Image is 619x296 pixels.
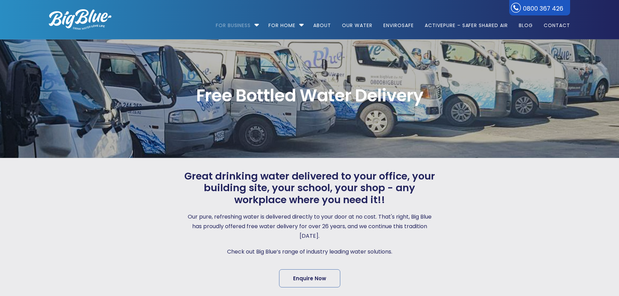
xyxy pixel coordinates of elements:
span: Great drinking water delivered to your office, your building site, your school, your shop - any w... [182,170,437,206]
img: logo [49,9,111,30]
span: Free Bottled Water Delivery [49,87,570,104]
a: Enquire Now [279,269,340,287]
p: Check out Big Blue’s range of industry leading water solutions. [182,247,437,257]
p: Our pure, refreshing water is delivered directly to your door at no cost. That's right, Big Blue ... [182,212,437,241]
